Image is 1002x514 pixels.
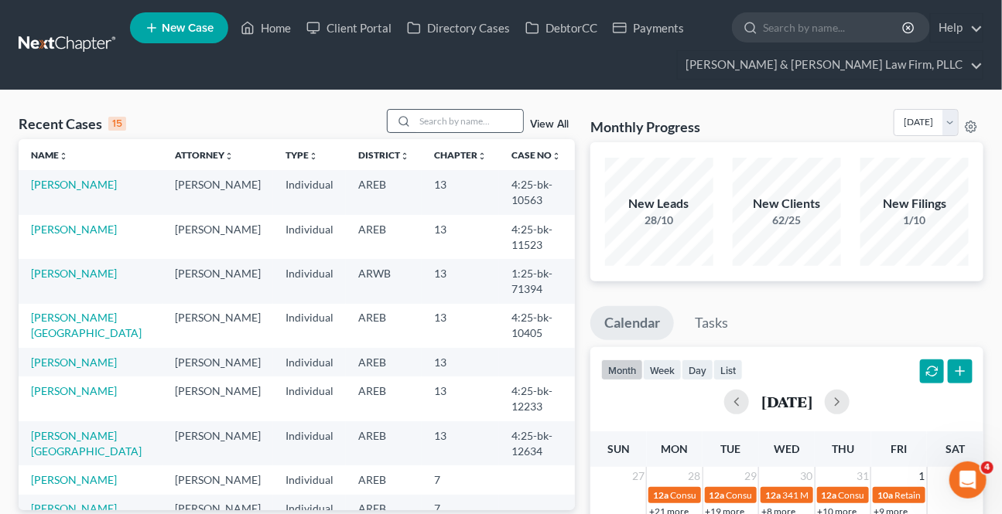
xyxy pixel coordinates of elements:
[499,215,575,259] td: 4:25-bk-11523
[720,442,740,455] span: Tue
[162,465,273,494] td: [PERSON_NAME]
[59,151,68,161] i: unfold_more
[774,442,799,455] span: Wed
[162,348,273,376] td: [PERSON_NAME]
[422,170,499,214] td: 13
[713,359,743,380] button: list
[346,465,422,494] td: AREB
[273,215,346,259] td: Individual
[499,421,575,465] td: 4:25-bk-12634
[860,213,969,228] div: 1/10
[19,114,126,133] div: Recent Cases
[162,22,214,34] span: New Case
[946,442,965,455] span: Sat
[839,489,980,501] span: Consult Date for [PERSON_NAME]
[605,213,713,228] div: 28/10
[162,376,273,420] td: [PERSON_NAME]
[400,151,409,161] i: unfold_more
[346,348,422,376] td: AREB
[761,393,812,410] h2: [DATE]
[678,51,983,79] a: [PERSON_NAME] & [PERSON_NAME] Law Firm, PLLC
[477,151,487,161] i: unfold_more
[552,151,561,161] i: unfold_more
[822,489,837,501] span: 12a
[31,311,142,339] a: [PERSON_NAME][GEOGRAPHIC_DATA]
[422,304,499,348] td: 13
[687,467,703,485] span: 28
[670,489,811,501] span: Consult Date for [PERSON_NAME]
[286,149,318,161] a: Typeunfold_more
[273,348,346,376] td: Individual
[422,376,499,420] td: 13
[733,213,841,228] div: 62/25
[710,489,725,501] span: 12a
[31,384,117,397] a: [PERSON_NAME]
[653,489,669,501] span: 12a
[422,348,499,376] td: 13
[434,149,487,161] a: Chapterunfold_more
[590,117,700,136] h3: Monthly Progress
[605,14,692,42] a: Payments
[31,178,117,191] a: [PERSON_NAME]
[299,14,399,42] a: Client Portal
[765,489,781,501] span: 12a
[511,149,561,161] a: Case Nounfold_more
[108,117,126,131] div: 15
[499,259,575,303] td: 1:25-bk-71394
[233,14,299,42] a: Home
[399,14,518,42] a: Directory Cases
[499,170,575,214] td: 4:25-bk-10563
[358,149,409,161] a: Districtunfold_more
[422,421,499,465] td: 13
[981,461,993,474] span: 4
[224,151,234,161] i: unfold_more
[162,259,273,303] td: [PERSON_NAME]
[31,429,142,458] a: [PERSON_NAME][GEOGRAPHIC_DATA]
[601,359,643,380] button: month
[891,442,908,455] span: Fri
[273,465,346,494] td: Individual
[607,442,630,455] span: Sun
[727,489,867,501] span: Consult Date for [PERSON_NAME]
[799,467,815,485] span: 30
[175,149,234,161] a: Attorneyunfold_more
[518,14,605,42] a: DebtorCC
[681,306,742,340] a: Tasks
[31,473,117,486] a: [PERSON_NAME]
[309,151,318,161] i: unfold_more
[499,376,575,420] td: 4:25-bk-12233
[661,442,688,455] span: Mon
[743,467,758,485] span: 29
[415,110,523,132] input: Search by name...
[590,306,674,340] a: Calendar
[31,267,117,280] a: [PERSON_NAME]
[422,215,499,259] td: 13
[931,14,983,42] a: Help
[918,467,927,485] span: 1
[530,119,569,130] a: View All
[346,421,422,465] td: AREB
[162,215,273,259] td: [PERSON_NAME]
[31,149,68,161] a: Nameunfold_more
[31,223,117,236] a: [PERSON_NAME]
[346,304,422,348] td: AREB
[422,465,499,494] td: 7
[682,359,713,380] button: day
[499,304,575,348] td: 4:25-bk-10405
[273,170,346,214] td: Individual
[162,421,273,465] td: [PERSON_NAME]
[605,195,713,213] div: New Leads
[273,421,346,465] td: Individual
[733,195,841,213] div: New Clients
[31,356,117,369] a: [PERSON_NAME]
[763,13,905,42] input: Search by name...
[422,259,499,303] td: 13
[162,170,273,214] td: [PERSON_NAME]
[631,467,646,485] span: 27
[162,304,273,348] td: [PERSON_NAME]
[273,376,346,420] td: Individual
[273,259,346,303] td: Individual
[643,359,682,380] button: week
[273,304,346,348] td: Individual
[949,461,987,499] iframe: Intercom live chat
